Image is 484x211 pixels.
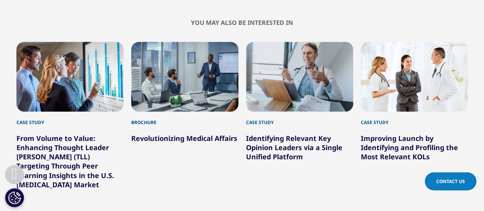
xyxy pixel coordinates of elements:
a: Improving Launch by Identifying and Profiling the Most Relevant KOLs [361,134,458,161]
div: Brochure [131,111,238,126]
h2: You may also be interested in [16,19,468,26]
div: Case Study [246,111,353,126]
div: 4 / 6 [361,42,468,189]
button: Configuración de cookies [5,188,24,207]
div: 3 / 6 [246,42,353,189]
a: From Volume to Value: Enhancing Thought Leader [PERSON_NAME] (TLL) Targeting Through Peer Learnin... [16,134,114,189]
a: Contact Us [425,172,476,190]
a: Identifying Relevant Key Opinion Leaders via a Single Unified Platform [246,134,342,161]
div: Case Study [16,111,124,126]
span: Contact Us [436,178,465,185]
a: Revolutionizing Medical Affairs [131,134,237,143]
div: 1 / 6 [16,42,124,189]
div: 2 / 6 [131,42,238,189]
div: Case Study [361,111,468,126]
